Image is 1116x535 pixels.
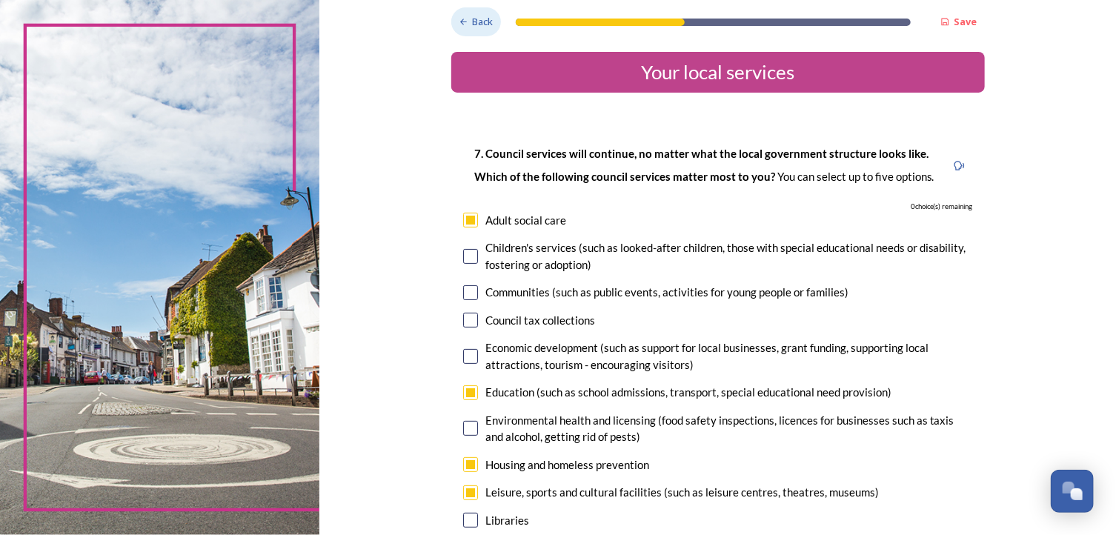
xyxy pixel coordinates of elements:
[954,15,977,28] strong: Save
[485,456,649,473] div: Housing and homeless prevention
[473,15,494,29] span: Back
[1051,470,1094,513] button: Open Chat
[485,412,973,445] div: Environmental health and licensing (food safety inspections, licences for businesses such as taxi...
[485,512,529,529] div: Libraries
[485,384,891,401] div: Education (such as school admissions, transport, special educational need provision)
[474,147,929,160] strong: 7. Council services will continue, no matter what the local government structure looks like.
[485,239,973,273] div: Children's services (such as looked-after children, those with special educational needs or disab...
[485,339,973,373] div: Economic development (such as support for local businesses, grant funding, supporting local attra...
[485,484,879,501] div: Leisure, sports and cultural facilities (such as leisure centres, theatres, museums)
[474,170,777,183] strong: Which of the following council services matter most to you?
[457,58,979,87] div: Your local services
[474,169,934,185] p: You can select up to five options.
[485,312,595,329] div: Council tax collections
[485,212,566,229] div: Adult social care
[485,284,848,301] div: Communities (such as public events, activities for young people or families)
[911,202,973,212] span: 0 choice(s) remaining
